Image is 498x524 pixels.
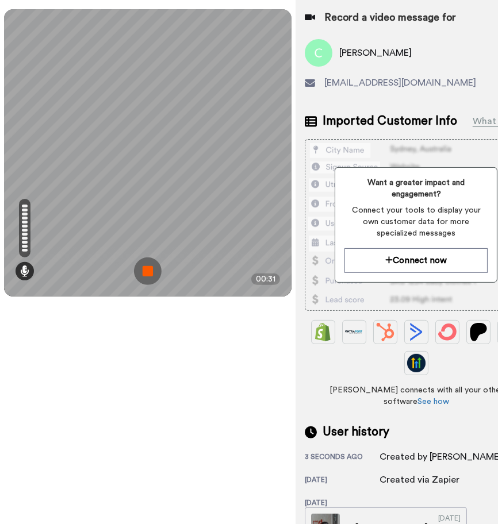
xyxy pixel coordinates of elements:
[344,248,488,273] button: Connect now
[376,323,394,341] img: Hubspot
[407,323,426,341] img: ActiveCampaign
[344,177,488,200] span: Want a greater impact and engagement?
[323,423,389,441] span: User history
[251,273,280,285] div: 00:31
[344,205,488,239] span: Connect your tools to display your own customer data for more specialized messages
[134,257,162,285] img: ic_record_stop.svg
[417,398,449,406] a: See how
[305,498,380,507] div: [DATE]
[323,113,457,130] span: Imported Customer Info
[305,475,380,487] div: [DATE]
[469,323,488,341] img: Patreon
[438,323,457,341] img: ConvertKit
[324,76,476,90] span: [EMAIL_ADDRESS][DOMAIN_NAME]
[380,473,459,487] div: Created via Zapier
[345,323,363,341] img: Ontraport
[314,323,332,341] img: Shopify
[305,452,380,464] div: 3 seconds ago
[407,354,426,372] img: GoHighLevel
